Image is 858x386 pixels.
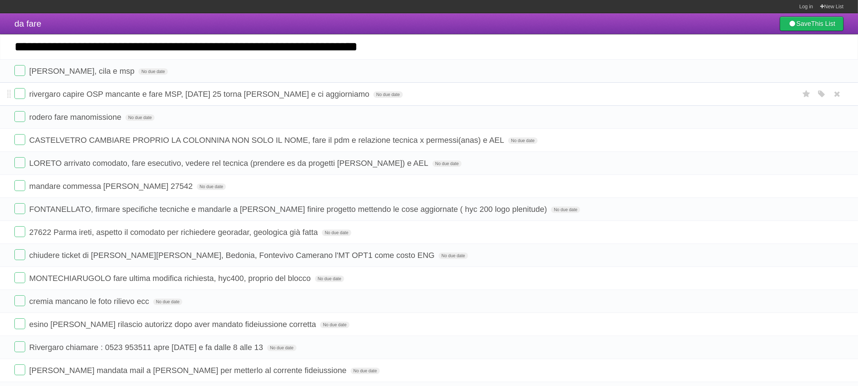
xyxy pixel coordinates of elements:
[14,226,25,237] label: Done
[322,230,351,236] span: No due date
[29,228,320,237] span: 27622 Parma ireti, aspetto il comodato per richiedere georadar, geologica già fatta
[29,251,436,260] span: chiudere ticket di [PERSON_NAME][PERSON_NAME], Bedonia, Fontevivo Camerano l'MT OPT1 come costo ENG
[14,157,25,168] label: Done
[14,65,25,76] label: Done
[432,160,462,167] span: No due date
[138,68,168,75] span: No due date
[14,203,25,214] label: Done
[29,320,318,329] span: esino [PERSON_NAME] rilascio autorizz dopo aver mandato fideiussione corretta
[29,113,123,122] span: rodero fare manomissione
[800,88,813,100] label: Star task
[29,366,348,375] span: [PERSON_NAME] mandata mail a [PERSON_NAME] per metterlo al corrente fideiussione
[14,111,25,122] label: Done
[14,19,41,28] span: da fare
[14,272,25,283] label: Done
[29,182,195,191] span: mandare commessa [PERSON_NAME] 27542
[14,318,25,329] label: Done
[780,17,844,31] a: SaveThis List
[29,274,312,283] span: MONTECHIARUGOLO fare ultima modifica richiesta, hyc400, proprio del blocco
[29,136,506,145] span: CASTELVETRO CAMBIARE PROPRIO LA COLONNINA NON SOLO IL NOME, fare il pdm e relazione tecnica x per...
[267,345,296,351] span: No due date
[29,297,151,306] span: cremia mancano le foto rilievo ecc
[14,249,25,260] label: Done
[14,364,25,375] label: Done
[315,276,344,282] span: No due date
[351,368,380,374] span: No due date
[29,343,265,352] span: Rivergaro chiamare : 0523 953511 apre [DATE] e fa dalle 8 alle 13
[29,205,549,214] span: FONTANELLATO, firmare specifiche tecniche e mandarle a [PERSON_NAME] finire progetto mettendo le ...
[14,88,25,99] label: Done
[439,253,468,259] span: No due date
[29,67,136,76] span: [PERSON_NAME], cila e msp
[373,91,403,98] span: No due date
[508,137,537,144] span: No due date
[153,299,182,305] span: No due date
[29,159,430,168] span: LORETO arrivato comodato, fare esecutivo, vedere rel tecnica (prendere es da progetti [PERSON_NAM...
[29,90,371,99] span: rivergaro capire OSP mancante e fare MSP, [DATE] 25 torna [PERSON_NAME] e ci aggiorniamo
[14,180,25,191] label: Done
[14,341,25,352] label: Done
[197,183,226,190] span: No due date
[811,20,835,27] b: This List
[551,206,580,213] span: No due date
[125,114,155,121] span: No due date
[14,295,25,306] label: Done
[320,322,349,328] span: No due date
[14,134,25,145] label: Done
